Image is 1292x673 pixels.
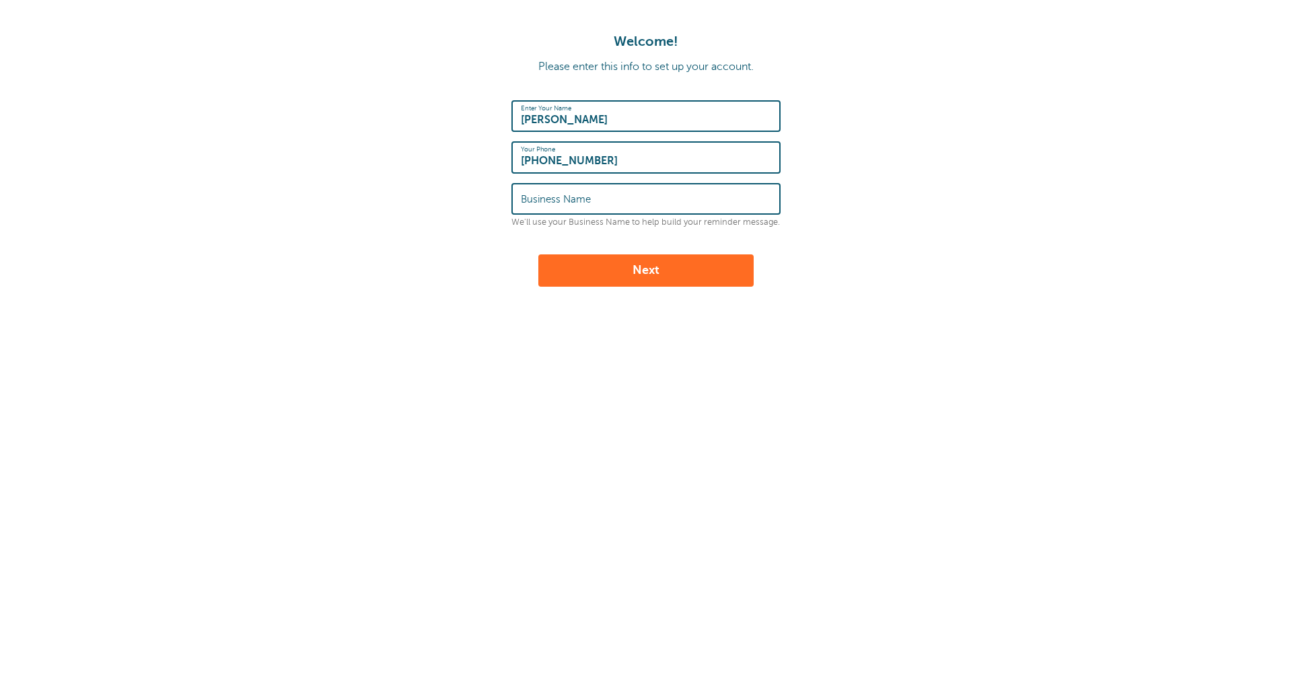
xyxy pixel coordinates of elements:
[521,104,571,112] label: Enter Your Name
[13,34,1279,50] h1: Welcome!
[521,193,591,205] label: Business Name
[13,61,1279,73] p: Please enter this info to set up your account.
[538,254,754,287] button: Next
[521,145,555,153] label: Your Phone
[511,217,781,227] p: We'll use your Business Name to help build your reminder message.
